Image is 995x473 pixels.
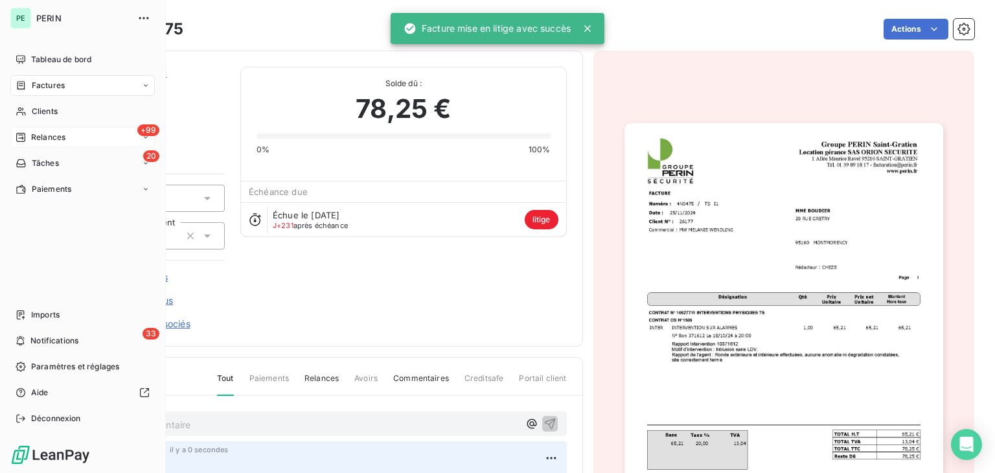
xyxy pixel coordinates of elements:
span: Notifications [30,335,78,347]
a: 20Tâches [10,153,155,174]
span: 78,25 € [356,89,451,128]
span: Solde dû : [257,78,550,89]
div: Open Intercom Messenger [951,429,982,460]
span: Relances [31,132,65,143]
span: Relances [304,373,339,395]
span: 0% [257,144,269,156]
button: Actions [884,19,948,40]
a: +99Relances [10,127,155,148]
span: Tout [217,373,234,396]
span: après échéance [273,222,348,229]
span: Factures [32,80,65,91]
span: Déconnexion [31,413,81,424]
a: Aide [10,382,155,403]
a: Paiements [10,179,155,200]
a: Clients [10,101,155,122]
span: Avoirs [354,373,378,395]
span: litige [525,210,558,229]
span: Portail client [519,373,566,395]
span: Imports [31,309,60,321]
span: Échéance due [249,187,308,197]
div: PE [10,8,31,29]
span: Aide [31,387,49,398]
img: Logo LeanPay [10,444,91,465]
span: il y a 0 secondes [170,446,229,454]
a: Factures [10,75,155,96]
span: Paramètres et réglages [31,361,119,373]
span: Échue le [DATE] [273,210,339,220]
span: Commentaires [393,373,449,395]
a: Paramètres et réglages [10,356,155,377]
span: Paiements [249,373,289,395]
span: Creditsafe [464,373,504,395]
span: Clients [32,106,58,117]
span: Paiements [32,183,71,195]
span: Tâches [32,157,59,169]
div: Facture mise en litige avec succès [404,17,571,40]
span: PERIN [36,13,130,23]
span: +99 [137,124,159,136]
a: Tableau de bord [10,49,155,70]
a: Imports [10,305,155,325]
span: 20 [143,150,159,162]
span: 100% [529,144,551,156]
span: J+231 [273,221,293,230]
span: 33 [143,328,159,340]
span: Tableau de bord [31,54,91,65]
